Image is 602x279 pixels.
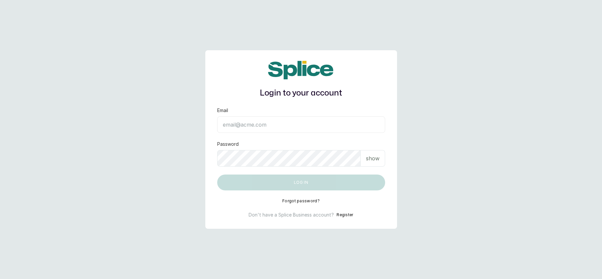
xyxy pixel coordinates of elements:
[282,198,320,204] button: Forgot password?
[249,212,334,218] p: Don't have a Splice Business account?
[337,212,353,218] button: Register
[217,141,239,147] label: Password
[217,87,385,99] h1: Login to your account
[366,154,380,162] p: show
[217,107,228,114] label: Email
[217,175,385,190] button: Log in
[217,116,385,133] input: email@acme.com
